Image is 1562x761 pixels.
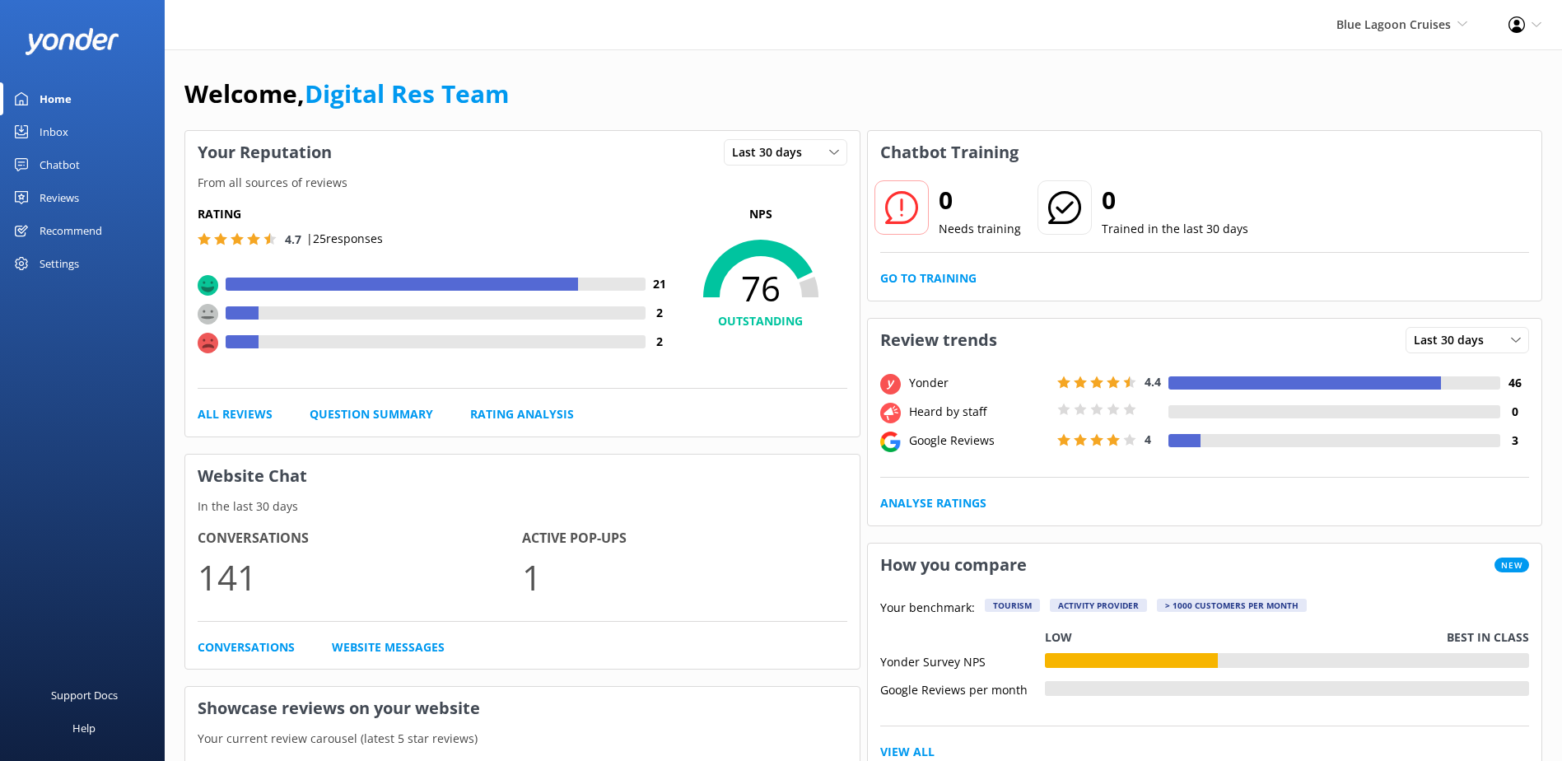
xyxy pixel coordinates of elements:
[40,82,72,115] div: Home
[185,174,860,192] p: From all sources of reviews
[198,528,522,549] h4: Conversations
[880,599,975,619] p: Your benchmark:
[674,205,847,223] p: NPS
[40,148,80,181] div: Chatbot
[285,231,301,247] span: 4.7
[198,638,295,656] a: Conversations
[470,405,574,423] a: Rating Analysis
[985,599,1040,612] div: Tourism
[1102,220,1248,238] p: Trained in the last 30 days
[1447,628,1529,647] p: Best in class
[905,374,1053,392] div: Yonder
[1500,432,1529,450] h4: 3
[1336,16,1451,32] span: Blue Lagoon Cruises
[939,180,1021,220] h2: 0
[880,681,1045,696] div: Google Reviews per month
[646,304,674,322] h4: 2
[185,730,860,748] p: Your current review carousel (latest 5 star reviews)
[868,319,1009,362] h3: Review trends
[310,405,433,423] a: Question Summary
[305,77,509,110] a: Digital Res Team
[40,115,68,148] div: Inbox
[522,528,846,549] h4: Active Pop-ups
[332,638,445,656] a: Website Messages
[198,205,674,223] h5: Rating
[868,131,1031,174] h3: Chatbot Training
[1500,374,1529,392] h4: 46
[880,743,935,761] a: View All
[1157,599,1307,612] div: > 1000 customers per month
[732,143,812,161] span: Last 30 days
[674,268,847,309] span: 76
[40,214,102,247] div: Recommend
[1102,180,1248,220] h2: 0
[306,230,383,248] p: | 25 responses
[40,181,79,214] div: Reviews
[1500,403,1529,421] h4: 0
[1045,628,1072,647] p: Low
[905,432,1053,450] div: Google Reviews
[1050,599,1147,612] div: Activity Provider
[646,333,674,351] h4: 2
[185,131,344,174] h3: Your Reputation
[185,497,860,516] p: In the last 30 days
[40,247,79,280] div: Settings
[880,653,1045,668] div: Yonder Survey NPS
[674,312,847,330] h4: OUTSTANDING
[198,405,273,423] a: All Reviews
[1494,558,1529,572] span: New
[939,220,1021,238] p: Needs training
[185,455,860,497] h3: Website Chat
[905,403,1053,421] div: Heard by staff
[1145,374,1161,390] span: 4.4
[1145,432,1151,447] span: 4
[198,549,522,605] p: 141
[25,28,119,55] img: yonder-white-logo.png
[184,74,509,114] h1: Welcome,
[1414,331,1494,349] span: Last 30 days
[185,687,860,730] h3: Showcase reviews on your website
[880,269,977,287] a: Go to Training
[51,679,118,712] div: Support Docs
[646,275,674,293] h4: 21
[868,544,1039,586] h3: How you compare
[880,494,986,512] a: Analyse Ratings
[522,549,846,605] p: 1
[72,712,96,745] div: Help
